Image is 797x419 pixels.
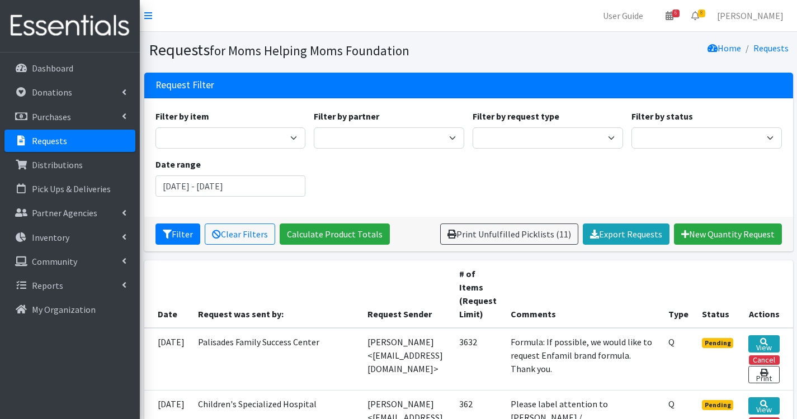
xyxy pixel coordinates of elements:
[748,366,779,383] a: Print
[631,109,693,123] label: Filter by status
[32,256,77,267] p: Community
[668,398,675,410] abbr: Quantity
[149,40,465,60] h1: Requests
[682,4,708,27] a: 8
[674,223,782,245] a: New Quantity Request
[32,87,72,98] p: Donations
[32,135,67,146] p: Requests
[144,260,191,328] th: Date
[748,335,779,353] a: View
[32,232,69,243] p: Inventory
[280,223,390,245] a: Calculate Product Totals
[155,223,200,245] button: Filter
[32,111,71,122] p: Purchases
[504,260,661,328] th: Comments
[4,7,135,45] img: HumanEssentials
[32,280,63,291] p: Reports
[657,4,682,27] a: 6
[32,159,83,170] p: Distributions
[742,260,793,328] th: Actions
[662,260,695,328] th: Type
[695,260,742,328] th: Status
[32,63,73,74] p: Dashboard
[672,9,680,17] span: 6
[32,304,96,315] p: My Organization
[314,109,379,123] label: Filter by partner
[748,397,779,415] a: View
[504,328,661,391] td: Formula: If possible, we would like to request Enfamil brand formula. Thank you.
[668,336,675,347] abbr: Quantity
[144,328,191,391] td: [DATE]
[4,298,135,321] a: My Organization
[440,223,578,245] a: Print Unfulfilled Picklists (11)
[4,154,135,176] a: Distributions
[594,4,652,27] a: User Guide
[702,400,734,410] span: Pending
[4,274,135,297] a: Reports
[753,42,789,54] a: Requests
[749,355,780,365] button: Cancel
[4,81,135,103] a: Donations
[32,207,97,218] p: Partner Agencies
[4,250,135,273] a: Community
[4,178,135,200] a: Pick Ups & Deliveries
[155,79,214,91] h3: Request Filter
[708,42,741,54] a: Home
[155,175,306,197] input: January 1, 2011 - December 31, 2011
[4,202,135,224] a: Partner Agencies
[473,109,559,123] label: Filter by request type
[4,106,135,128] a: Purchases
[4,57,135,79] a: Dashboard
[205,223,275,245] a: Clear Filters
[361,328,452,391] td: [PERSON_NAME] <[EMAIL_ADDRESS][DOMAIN_NAME]>
[191,328,361,391] td: Palisades Family Success Center
[708,4,793,27] a: [PERSON_NAME]
[452,260,504,328] th: # of Items (Request Limit)
[210,42,409,59] small: for Moms Helping Moms Foundation
[155,158,201,171] label: Date range
[583,223,669,245] a: Export Requests
[4,130,135,152] a: Requests
[452,328,504,391] td: 3632
[4,226,135,249] a: Inventory
[191,260,361,328] th: Request was sent by:
[361,260,452,328] th: Request Sender
[698,9,705,17] span: 8
[155,109,209,123] label: Filter by item
[702,338,734,348] span: Pending
[32,183,111,194] p: Pick Ups & Deliveries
